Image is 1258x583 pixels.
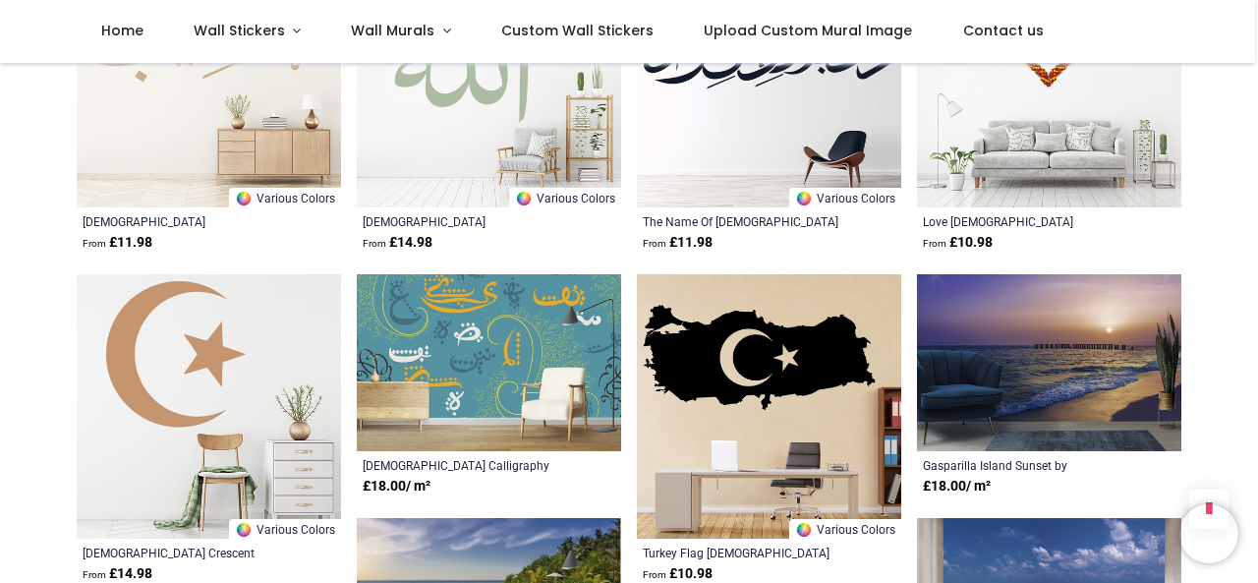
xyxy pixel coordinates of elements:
[351,21,434,40] span: Wall Murals
[229,188,341,207] a: Various Colors
[363,213,564,229] a: [DEMOGRAPHIC_DATA] [DEMOGRAPHIC_DATA] Of [DEMOGRAPHIC_DATA] [DEMOGRAPHIC_DATA] Calligraphy
[923,238,946,249] span: From
[795,190,813,207] img: Color Wheel
[77,274,341,539] img: Islamic Crescent Moon Star Islam Wall Sticker
[789,519,901,539] a: Various Colors
[235,190,253,207] img: Color Wheel
[194,21,285,40] span: Wall Stickers
[643,545,844,560] a: Turkey Flag [DEMOGRAPHIC_DATA]
[795,521,813,539] img: Color Wheel
[229,519,341,539] a: Various Colors
[83,213,284,229] a: [DEMOGRAPHIC_DATA] [PERSON_NAME] [DEMOGRAPHIC_DATA] Calligraphy
[83,238,106,249] span: From
[235,521,253,539] img: Color Wheel
[643,238,666,249] span: From
[363,233,432,253] strong: £ 14.98
[643,213,844,229] a: The Name Of [DEMOGRAPHIC_DATA] [DEMOGRAPHIC_DATA] Calligraphy
[83,545,284,560] a: [DEMOGRAPHIC_DATA] Crescent Moon [DEMOGRAPHIC_DATA]
[643,569,666,580] span: From
[1179,504,1238,563] iframe: Brevo live chat
[643,233,713,253] strong: £ 11.98
[923,213,1124,229] a: Love [DEMOGRAPHIC_DATA] [DEMOGRAPHIC_DATA] Calligraphy
[637,274,901,539] img: Turkey Flag Islam Wall Sticker
[917,274,1181,451] img: Gasparilla Island Sunset Wall Mural by Melanie Viola - Mod5
[83,569,106,580] span: From
[923,457,1124,473] a: Gasparilla Island Sunset by [PERSON_NAME]
[509,188,621,207] a: Various Colors
[101,21,143,40] span: Home
[357,274,621,451] img: Islamic Calligraphy Wall Mural Wallpaper
[704,21,912,40] span: Upload Custom Mural Image
[363,238,386,249] span: From
[83,233,152,253] strong: £ 11.98
[501,21,654,40] span: Custom Wall Stickers
[923,477,991,496] strong: £ 18.00 / m²
[363,477,430,496] strong: £ 18.00 / m²
[515,190,533,207] img: Color Wheel
[923,233,993,253] strong: £ 10.98
[789,188,901,207] a: Various Colors
[363,457,564,473] a: [DEMOGRAPHIC_DATA] Calligraphy Wallpaper
[963,21,1044,40] span: Contact us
